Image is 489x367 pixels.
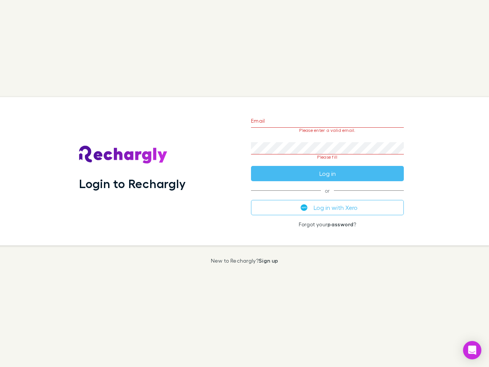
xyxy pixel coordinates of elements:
button: Log in [251,166,404,181]
span: or [251,190,404,191]
h1: Login to Rechargly [79,176,186,191]
p: Please enter a valid email. [251,128,404,133]
a: password [327,221,353,227]
p: Please fill [251,154,404,160]
p: New to Rechargly? [211,258,279,264]
img: Rechargly's Logo [79,146,168,164]
img: Xero's logo [301,204,308,211]
a: Sign up [259,257,278,264]
p: Forgot your ? [251,221,404,227]
button: Log in with Xero [251,200,404,215]
div: Open Intercom Messenger [463,341,481,359]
